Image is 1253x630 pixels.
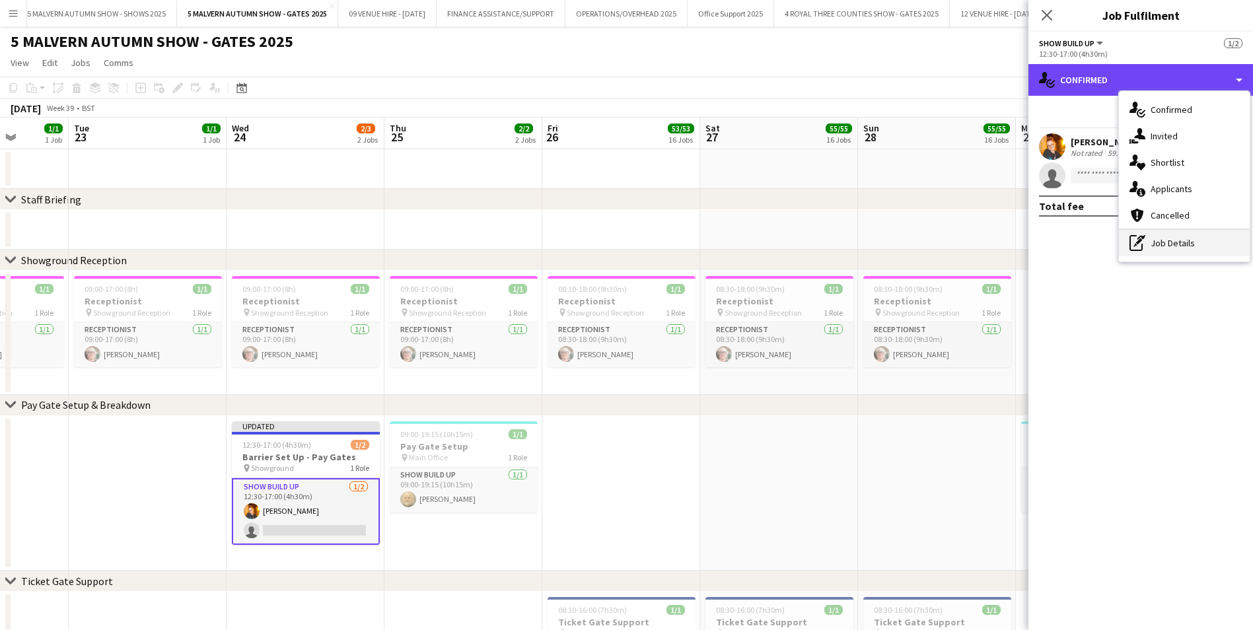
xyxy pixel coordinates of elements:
[230,129,249,145] span: 24
[74,276,222,367] app-job-card: 09:00-17:00 (8h)1/1Receptionist Showground Reception1 RoleReceptionist1/109:00-17:00 (8h)[PERSON_...
[390,276,538,367] app-job-card: 09:00-17:00 (8h)1/1Receptionist Showground Reception1 RoleReceptionist1/109:00-17:00 (8h)[PERSON_...
[863,322,1011,367] app-card-role: Receptionist1/108:30-18:00 (9h30m)[PERSON_NAME]
[35,284,54,294] span: 1/1
[1071,148,1105,158] div: Not rated
[515,135,536,145] div: 2 Jobs
[774,1,950,26] button: 4 ROYAL THREE COUNTIES SHOW - GATES 2025
[861,129,879,145] span: 28
[725,308,802,318] span: Showground Reception
[232,122,249,134] span: Wed
[17,1,177,26] button: 5 MALVERN AUTUMN SHOW - SHOWS 2025
[71,57,90,69] span: Jobs
[882,308,960,318] span: Showground Reception
[338,1,437,26] button: 09 VENUE HIRE - [DATE]
[98,54,139,71] a: Comms
[390,468,538,512] app-card-role: Show Build Up1/109:00-19:15 (10h15m)[PERSON_NAME]
[1151,183,1192,195] span: Applicants
[1021,421,1169,512] app-job-card: 09:30-17:00 (7h30m)1/1Pay Gate Breakdown Main Office1 RoleShow Breakdown1/109:30-17:00 (7h30m)[PE...
[509,429,527,439] span: 1/1
[232,322,380,367] app-card-role: Receptionist1/109:00-17:00 (8h)[PERSON_NAME]
[44,123,63,133] span: 1/1
[666,308,685,318] span: 1 Role
[37,54,63,71] a: Edit
[82,103,95,113] div: BST
[192,308,211,318] span: 1 Role
[232,421,380,432] div: Updated
[1021,122,1038,134] span: Mon
[232,451,380,463] h3: Barrier Set Up - Pay Gates
[824,605,843,615] span: 1/1
[826,135,851,145] div: 16 Jobs
[668,135,694,145] div: 16 Jobs
[357,135,378,145] div: 2 Jobs
[390,295,538,307] h3: Receptionist
[242,440,311,450] span: 12:30-17:00 (4h30m)
[232,276,380,367] div: 09:00-17:00 (8h)1/1Receptionist Showground Reception1 RoleReceptionist1/109:00-17:00 (8h)[PERSON_...
[74,295,222,307] h3: Receptionist
[548,122,558,134] span: Fri
[11,32,293,52] h1: 5 MALVERN AUTUMN SHOW - GATES 2025
[242,284,296,294] span: 09:00-17:00 (8h)
[548,295,696,307] h3: Receptionist
[546,129,558,145] span: 26
[558,284,627,294] span: 08:30-18:00 (9h30m)
[826,123,852,133] span: 55/55
[863,295,1011,307] h3: Receptionist
[824,284,843,294] span: 1/1
[45,135,62,145] div: 1 Job
[1039,199,1084,213] div: Total fee
[548,276,696,367] div: 08:30-18:00 (9h30m)1/1Receptionist Showground Reception1 RoleReceptionist1/108:30-18:00 (9h30m)[P...
[251,308,328,318] span: Showground Reception
[1039,38,1094,48] span: Show Build Up
[666,605,685,615] span: 1/1
[350,463,369,473] span: 1 Role
[982,605,1001,615] span: 1/1
[509,284,527,294] span: 1/1
[21,254,127,267] div: Showground Reception
[982,284,1001,294] span: 1/1
[409,452,448,462] span: Main Office
[863,616,1011,628] h3: Ticket Gate Support
[508,308,527,318] span: 1 Role
[515,123,533,133] span: 2/2
[703,129,720,145] span: 27
[251,463,294,473] span: Showground
[409,308,486,318] span: Showground Reception
[232,421,380,545] app-job-card: Updated12:30-17:00 (4h30m)1/2Barrier Set Up - Pay Gates Showground1 RoleShow Build Up1/212:30-17:...
[357,123,375,133] span: 2/3
[705,122,720,134] span: Sat
[104,57,133,69] span: Comms
[232,295,380,307] h3: Receptionist
[716,605,785,615] span: 08:30-16:00 (7h30m)
[705,616,853,628] h3: Ticket Gate Support
[824,308,843,318] span: 1 Role
[390,421,538,512] app-job-card: 09:00-19:15 (10h15m)1/1Pay Gate Setup Main Office1 RoleShow Build Up1/109:00-19:15 (10h15m)[PERSO...
[390,440,538,452] h3: Pay Gate Setup
[85,284,138,294] span: 09:00-17:00 (8h)
[984,135,1009,145] div: 16 Jobs
[44,103,77,113] span: Week 39
[1039,38,1105,48] button: Show Build Up
[42,57,57,69] span: Edit
[351,284,369,294] span: 1/1
[400,284,454,294] span: 09:00-17:00 (8h)
[508,452,527,462] span: 1 Role
[65,54,96,71] a: Jobs
[1105,148,1135,158] div: 59.6km
[232,478,380,545] app-card-role: Show Build Up1/212:30-17:00 (4h30m)[PERSON_NAME]
[11,102,41,115] div: [DATE]
[93,308,170,318] span: Showground Reception
[1028,64,1253,96] div: Confirmed
[705,295,853,307] h3: Receptionist
[705,276,853,367] app-job-card: 08:30-18:00 (9h30m)1/1Receptionist Showground Reception1 RoleReceptionist1/108:30-18:00 (9h30m)[P...
[390,322,538,367] app-card-role: Receptionist1/109:00-17:00 (8h)[PERSON_NAME]
[548,616,696,628] h3: Ticket Gate Support
[74,322,222,367] app-card-role: Receptionist1/109:00-17:00 (8h)[PERSON_NAME]
[705,322,853,367] app-card-role: Receptionist1/108:30-18:00 (9h30m)[PERSON_NAME]
[1019,129,1038,145] span: 29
